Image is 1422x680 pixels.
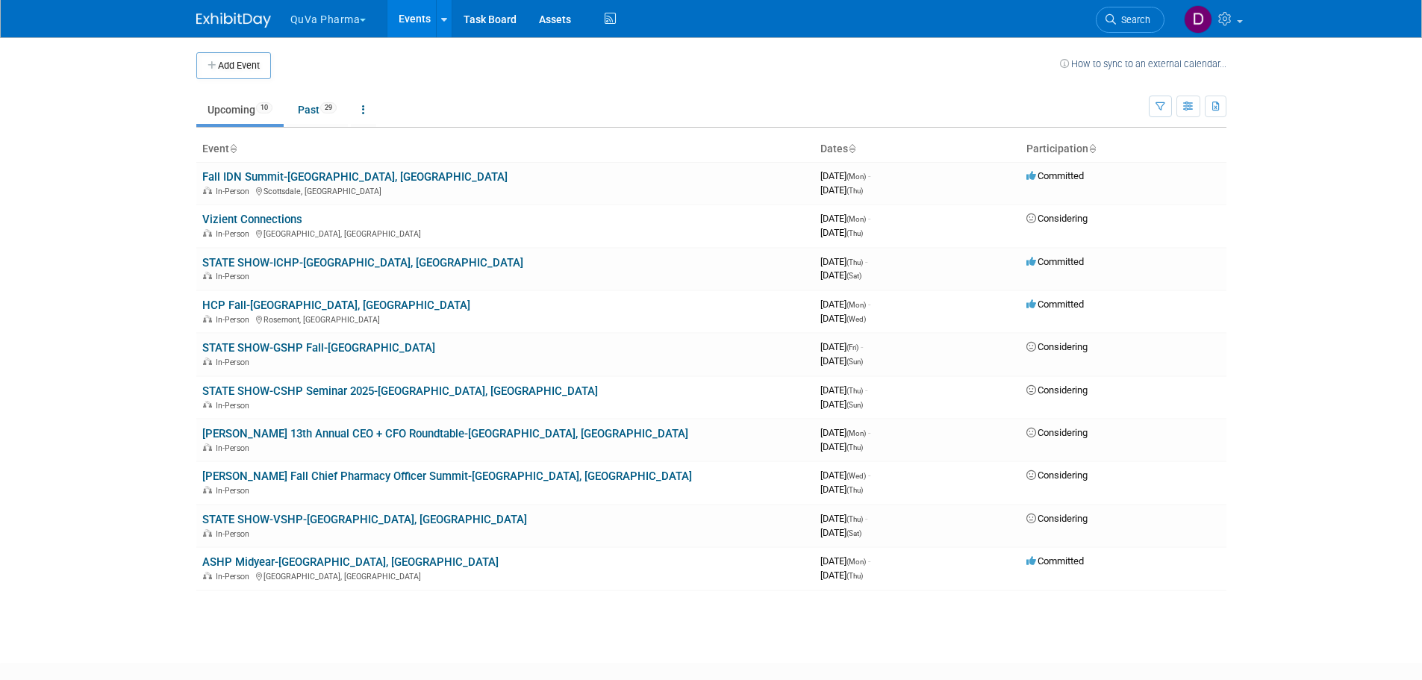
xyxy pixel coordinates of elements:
[846,301,866,309] span: (Mon)
[846,429,866,437] span: (Mon)
[846,401,863,409] span: (Sun)
[820,513,867,524] span: [DATE]
[846,572,863,580] span: (Thu)
[846,187,863,195] span: (Thu)
[846,229,863,237] span: (Thu)
[820,427,870,438] span: [DATE]
[202,341,435,355] a: STATE SHOW-GSHP Fall-[GEOGRAPHIC_DATA]
[846,387,863,395] span: (Thu)
[820,269,861,281] span: [DATE]
[820,184,863,196] span: [DATE]
[846,343,858,352] span: (Fri)
[203,315,212,322] img: In-Person Event
[868,470,870,481] span: -
[846,486,863,494] span: (Thu)
[846,258,863,266] span: (Thu)
[203,229,212,237] img: In-Person Event
[216,315,254,325] span: In-Person
[202,555,499,569] a: ASHP Midyear-[GEOGRAPHIC_DATA], [GEOGRAPHIC_DATA]
[846,443,863,452] span: (Thu)
[203,401,212,408] img: In-Person Event
[1026,513,1088,524] span: Considering
[820,555,870,567] span: [DATE]
[846,172,866,181] span: (Mon)
[202,299,470,312] a: HCP Fall-[GEOGRAPHIC_DATA], [GEOGRAPHIC_DATA]
[216,358,254,367] span: In-Person
[846,272,861,280] span: (Sat)
[846,558,866,566] span: (Mon)
[202,384,598,398] a: STATE SHOW-CSHP Seminar 2025-[GEOGRAPHIC_DATA], [GEOGRAPHIC_DATA]
[203,272,212,279] img: In-Person Event
[846,472,866,480] span: (Wed)
[1026,427,1088,438] span: Considering
[202,570,808,581] div: [GEOGRAPHIC_DATA], [GEOGRAPHIC_DATA]
[820,384,867,396] span: [DATE]
[820,484,863,495] span: [DATE]
[202,256,523,269] a: STATE SHOW-ICHP-[GEOGRAPHIC_DATA], [GEOGRAPHIC_DATA]
[216,187,254,196] span: In-Person
[865,384,867,396] span: -
[820,341,863,352] span: [DATE]
[1020,137,1226,162] th: Participation
[1060,58,1226,69] a: How to sync to an external calendar...
[868,555,870,567] span: -
[868,170,870,181] span: -
[196,96,284,124] a: Upcoming10
[1026,213,1088,224] span: Considering
[846,515,863,523] span: (Thu)
[820,527,861,538] span: [DATE]
[202,227,808,239] div: [GEOGRAPHIC_DATA], [GEOGRAPHIC_DATA]
[1026,341,1088,352] span: Considering
[814,137,1020,162] th: Dates
[203,187,212,194] img: In-Person Event
[216,272,254,281] span: In-Person
[202,313,808,325] div: Rosemont, [GEOGRAPHIC_DATA]
[820,399,863,410] span: [DATE]
[820,170,870,181] span: [DATE]
[202,470,692,483] a: [PERSON_NAME] Fall Chief Pharmacy Officer Summit-[GEOGRAPHIC_DATA], [GEOGRAPHIC_DATA]
[203,572,212,579] img: In-Person Event
[202,170,508,184] a: Fall IDN Summit-[GEOGRAPHIC_DATA], [GEOGRAPHIC_DATA]
[256,102,272,113] span: 10
[846,529,861,537] span: (Sat)
[196,137,814,162] th: Event
[868,213,870,224] span: -
[820,355,863,366] span: [DATE]
[846,315,866,323] span: (Wed)
[1096,7,1164,33] a: Search
[196,52,271,79] button: Add Event
[196,13,271,28] img: ExhibitDay
[1026,555,1084,567] span: Committed
[216,486,254,496] span: In-Person
[865,513,867,524] span: -
[820,227,863,238] span: [DATE]
[287,96,348,124] a: Past29
[1116,14,1150,25] span: Search
[820,470,870,481] span: [DATE]
[820,313,866,324] span: [DATE]
[1026,384,1088,396] span: Considering
[203,358,212,365] img: In-Person Event
[216,572,254,581] span: In-Person
[1088,143,1096,155] a: Sort by Participation Type
[1026,170,1084,181] span: Committed
[846,215,866,223] span: (Mon)
[216,443,254,453] span: In-Person
[216,529,254,539] span: In-Person
[203,529,212,537] img: In-Person Event
[820,570,863,581] span: [DATE]
[868,299,870,310] span: -
[868,427,870,438] span: -
[820,213,870,224] span: [DATE]
[216,229,254,239] span: In-Person
[203,443,212,451] img: In-Person Event
[203,486,212,493] img: In-Person Event
[1184,5,1212,34] img: Danielle Mitchell
[202,427,688,440] a: [PERSON_NAME] 13th Annual CEO + CFO Roundtable-[GEOGRAPHIC_DATA], [GEOGRAPHIC_DATA]
[216,401,254,411] span: In-Person
[820,441,863,452] span: [DATE]
[848,143,855,155] a: Sort by Start Date
[861,341,863,352] span: -
[1026,470,1088,481] span: Considering
[1026,256,1084,267] span: Committed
